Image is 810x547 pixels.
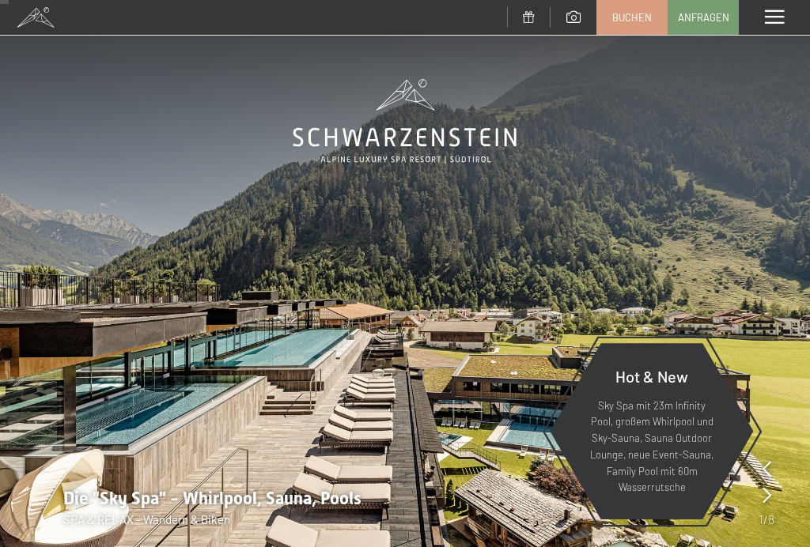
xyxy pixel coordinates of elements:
[597,1,667,34] a: Buchen
[63,489,361,508] span: Die "Sky Spa" - Whirlpool, Sauna, Pools
[63,512,230,526] span: SPA & RELAX - Wandern & Biken
[768,511,774,528] span: 8
[668,1,738,34] a: Anfragen
[759,511,763,528] span: 1
[678,10,729,25] span: Anfragen
[612,10,652,25] span: Buchen
[549,342,755,520] a: Hot & New Sky Spa mit 23m Infinity Pool, großem Whirlpool und Sky-Sauna, Sauna Outdoor Lounge, ne...
[589,398,715,496] p: Sky Spa mit 23m Infinity Pool, großem Whirlpool und Sky-Sauna, Sauna Outdoor Lounge, neue Event-S...
[763,511,768,528] span: /
[615,367,688,386] span: Hot & New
